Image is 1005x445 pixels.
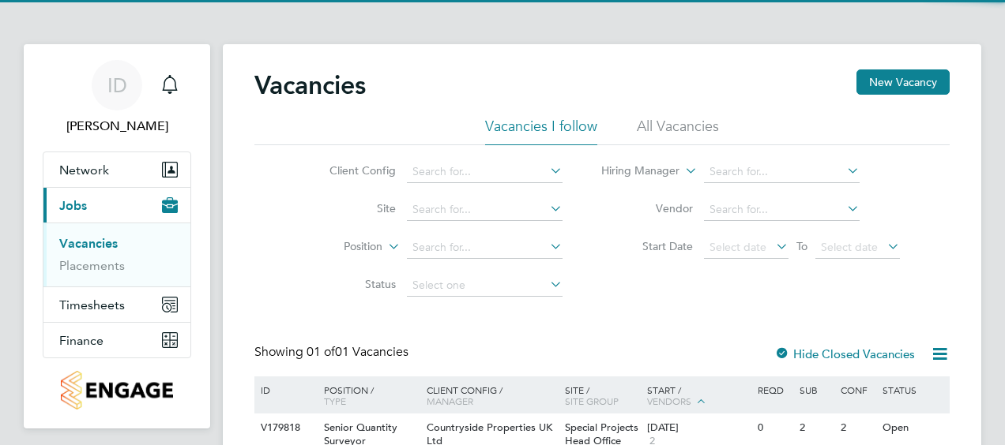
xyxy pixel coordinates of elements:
[427,395,473,407] span: Manager
[565,395,619,407] span: Site Group
[43,117,191,136] span: Iana Dobac
[774,346,915,361] label: Hide Closed Vacancies
[24,44,210,428] nav: Main navigation
[856,69,950,95] button: New Vacancy
[796,376,837,403] div: Sub
[423,376,561,414] div: Client Config /
[59,297,125,312] span: Timesheets
[307,344,335,360] span: 01 of
[43,188,190,222] button: Jobs
[407,161,563,183] input: Search for...
[754,376,795,403] div: Reqd
[305,201,396,215] label: Site
[710,240,766,254] span: Select date
[643,376,754,416] div: Start /
[704,161,860,183] input: Search for...
[792,236,812,256] span: To
[43,323,190,357] button: Finance
[485,117,597,145] li: Vacancies I follow
[257,376,312,403] div: ID
[754,413,795,443] div: 0
[305,163,396,178] label: Client Config
[59,333,104,348] span: Finance
[307,344,408,360] span: 01 Vacancies
[43,371,191,409] a: Go to home page
[61,371,172,409] img: countryside-properties-logo-retina.png
[637,117,719,145] li: All Vacancies
[837,376,878,403] div: Conf
[257,413,312,443] div: V179818
[59,163,109,178] span: Network
[796,413,837,443] div: 2
[879,376,947,403] div: Status
[324,395,346,407] span: Type
[43,287,190,322] button: Timesheets
[837,413,878,443] div: 2
[647,421,750,435] div: [DATE]
[407,237,563,259] input: Search for...
[602,239,693,253] label: Start Date
[43,152,190,187] button: Network
[407,275,563,297] input: Select one
[59,258,125,273] a: Placements
[704,199,860,221] input: Search for...
[59,236,118,251] a: Vacancies
[589,163,679,179] label: Hiring Manager
[254,344,412,361] div: Showing
[305,277,396,291] label: Status
[561,376,644,414] div: Site /
[407,199,563,221] input: Search for...
[107,75,127,95] span: ID
[602,201,693,215] label: Vendor
[312,376,423,414] div: Position /
[254,69,366,101] h2: Vacancies
[292,239,382,255] label: Position
[821,240,878,254] span: Select date
[43,222,190,286] div: Jobs
[43,60,191,136] a: ID[PERSON_NAME]
[647,395,691,407] span: Vendors
[59,198,87,213] span: Jobs
[879,413,947,443] div: Open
